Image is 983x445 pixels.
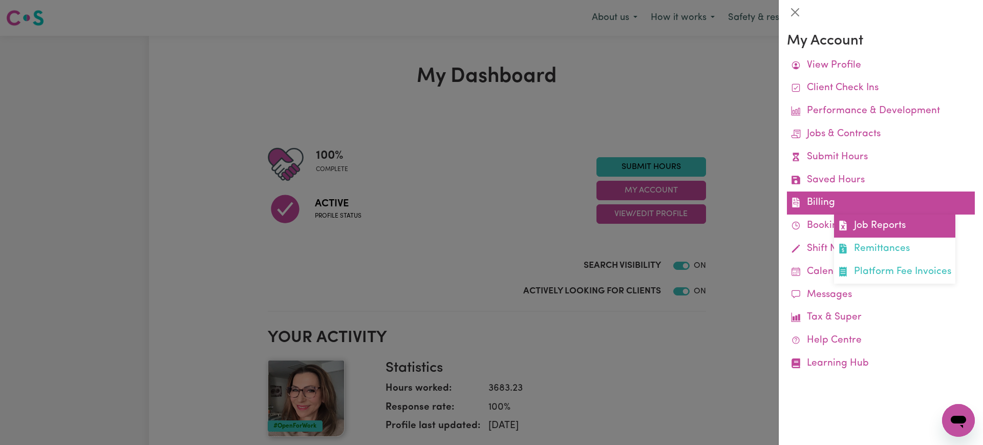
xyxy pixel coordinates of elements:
[787,169,975,192] a: Saved Hours
[787,77,975,100] a: Client Check Ins
[787,238,975,261] a: Shift Notes
[942,404,975,437] iframe: Button to launch messaging window
[787,146,975,169] a: Submit Hours
[787,329,975,352] a: Help Centre
[834,261,955,284] a: Platform Fee Invoices
[834,215,955,238] a: Job Reports
[787,306,975,329] a: Tax & Super
[787,192,975,215] a: BillingJob ReportsRemittancesPlatform Fee Invoices
[787,261,975,284] a: Calendar
[834,238,955,261] a: Remittances
[787,284,975,307] a: Messages
[787,215,975,238] a: Bookings
[787,4,803,20] button: Close
[787,100,975,123] a: Performance & Development
[787,54,975,77] a: View Profile
[787,33,975,50] h3: My Account
[787,123,975,146] a: Jobs & Contracts
[787,352,975,375] a: Learning Hub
